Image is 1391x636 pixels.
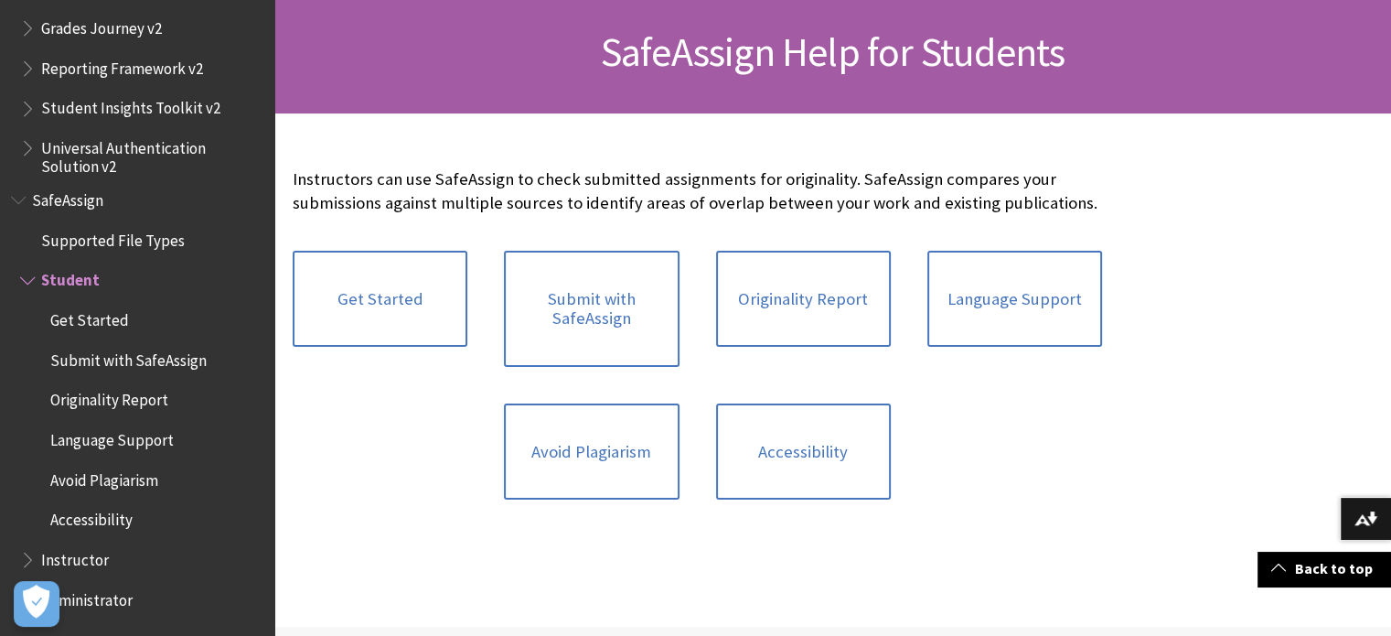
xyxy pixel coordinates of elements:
[50,505,133,530] span: Accessibility
[50,425,174,449] span: Language Support
[927,251,1102,348] a: Language Support
[41,585,133,609] span: Administrator
[716,404,891,501] a: Accessibility
[1257,552,1391,586] a: Back to top
[41,53,203,78] span: Reporting Framework v2
[50,465,158,490] span: Avoid Plagiarism
[293,167,1102,215] p: Instructors can use SafeAssign to check submitted assignments for originality. SafeAssign compare...
[41,13,162,38] span: Grades Journey v2
[14,581,59,627] button: Open Preferences
[716,251,891,348] a: Originality Report
[50,385,168,410] span: Originality Report
[293,251,467,348] a: Get Started
[41,225,185,250] span: Supported File Types
[50,345,207,370] span: Submit with SafeAssign
[41,133,262,176] span: Universal Authentication Solution v2
[41,93,220,118] span: Student Insights Toolkit v2
[504,251,679,367] a: Submit with SafeAssign
[32,185,103,210] span: SafeAssign
[11,185,263,615] nav: Book outline for Blackboard SafeAssign
[41,265,100,290] span: Student
[41,544,109,569] span: Instructor
[601,27,1065,77] span: SafeAssign Help for Students
[50,305,129,329] span: Get Started
[504,404,679,501] a: Avoid Plagiarism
